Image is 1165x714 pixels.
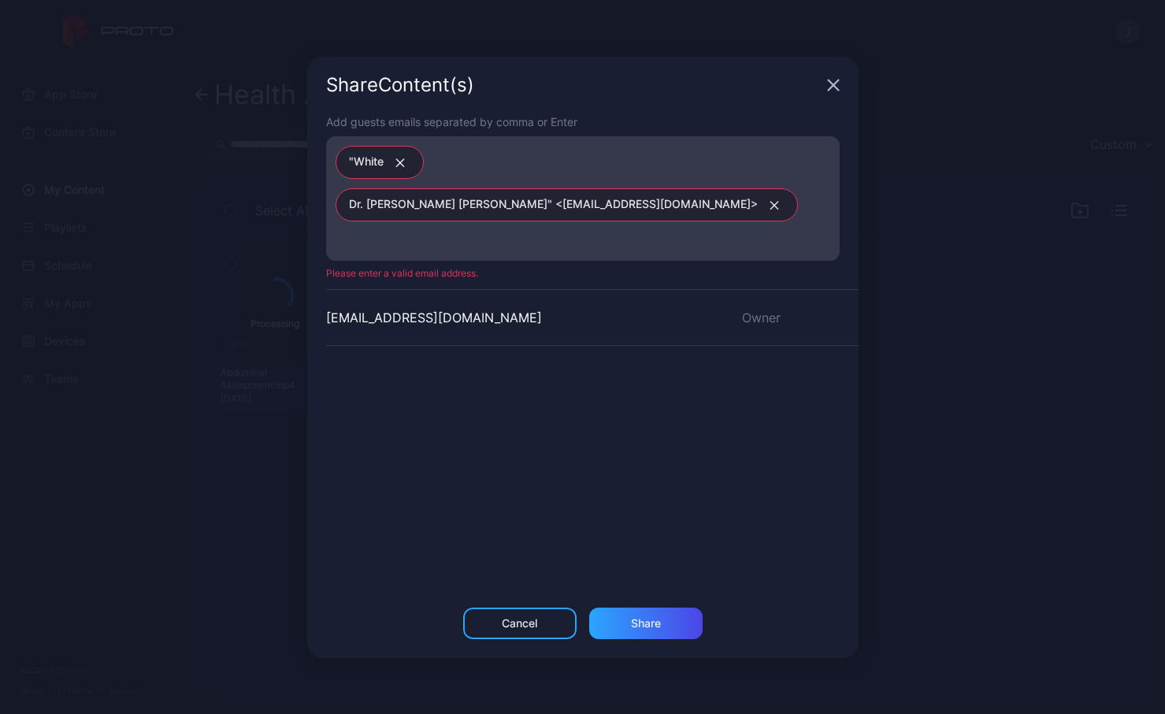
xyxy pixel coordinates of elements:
[326,113,840,130] div: Add guests emails separated by comma or Enter
[307,267,859,280] div: Please enter a valid email address.
[326,308,542,327] div: [EMAIL_ADDRESS][DOMAIN_NAME]
[349,195,758,215] span: Dr. [PERSON_NAME] [PERSON_NAME]" <[EMAIL_ADDRESS][DOMAIN_NAME]>
[326,76,821,95] div: Share Content (s)
[589,608,703,639] button: Share
[631,617,661,630] div: Share
[349,152,384,173] span: "White
[463,608,577,639] button: Cancel
[502,617,537,630] div: Cancel
[723,308,859,327] div: Owner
